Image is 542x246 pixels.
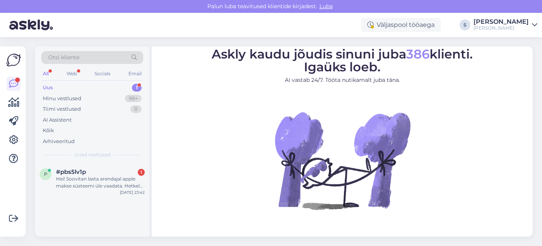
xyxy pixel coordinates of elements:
span: Otsi kliente [48,53,79,62]
div: Arhiveeritud [43,138,75,145]
div: All [41,69,50,79]
div: Kõik [43,127,54,135]
div: Socials [93,69,112,79]
span: #pbs5lv1p [56,168,86,175]
div: S [460,19,470,30]
div: [PERSON_NAME] [474,25,529,31]
div: Web [65,69,79,79]
div: Minu vestlused [43,95,81,103]
div: Uus [43,84,53,92]
div: [PERSON_NAME] [474,19,529,25]
div: Hei! Soovitan lasta arendajal apple makse süsteemi üle vaadata. Hetkel valides apple pay annab se... [56,175,145,189]
div: Väljaspool tööaega [361,18,441,32]
div: Tiimi vestlused [43,105,81,113]
span: 386 [406,46,430,61]
div: AI Assistent [43,116,72,124]
p: AI vastab 24/7. Tööta nutikamalt juba täna. [212,76,473,84]
div: [DATE] 23:42 [120,189,145,195]
div: 1 [132,84,142,92]
span: Uued vestlused [74,151,111,158]
span: p [44,171,47,177]
div: 99+ [125,95,142,103]
img: No Chat active [272,90,412,230]
div: 1 [138,169,145,176]
a: [PERSON_NAME][PERSON_NAME] [474,19,537,31]
div: 0 [130,105,142,113]
div: Email [127,69,143,79]
span: Askly kaudu jõudis sinuni juba klienti. Igaüks loeb. [212,46,473,74]
img: Askly Logo [6,53,21,67]
span: Luba [317,3,335,10]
